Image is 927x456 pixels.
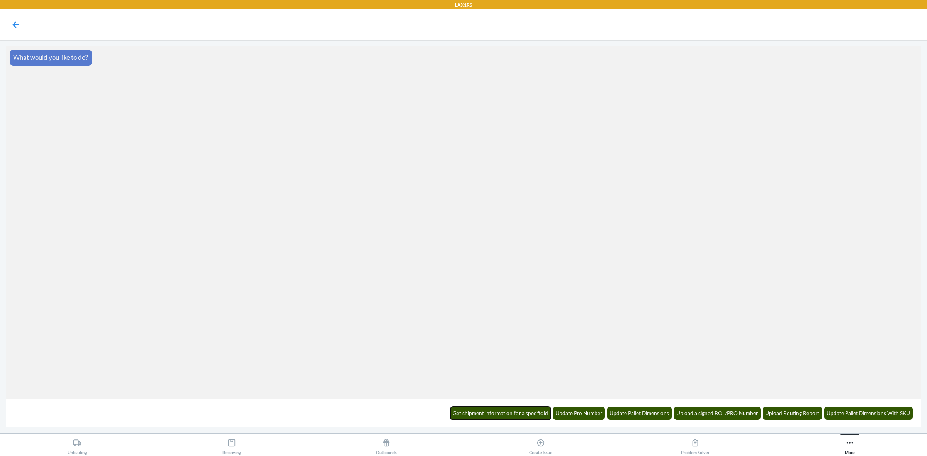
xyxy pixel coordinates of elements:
[845,436,855,455] div: More
[68,436,87,455] div: Unloading
[376,436,397,455] div: Outbounds
[763,407,822,420] button: Upload Routing Report
[450,407,551,420] button: Get shipment information for a specific id
[529,436,552,455] div: Create Issue
[674,407,761,420] button: Upload a signed BOL/PRO Number
[681,436,710,455] div: Problem Solver
[824,407,913,420] button: Update Pallet Dimensions With SKU
[455,2,472,8] p: LAX1RS
[772,434,927,455] button: More
[607,407,672,420] button: Update Pallet Dimensions
[553,407,605,420] button: Update Pro Number
[154,434,309,455] button: Receiving
[618,434,772,455] button: Problem Solver
[222,436,241,455] div: Receiving
[309,434,463,455] button: Outbounds
[463,434,618,455] button: Create Issue
[13,53,88,63] p: What would you like to do?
